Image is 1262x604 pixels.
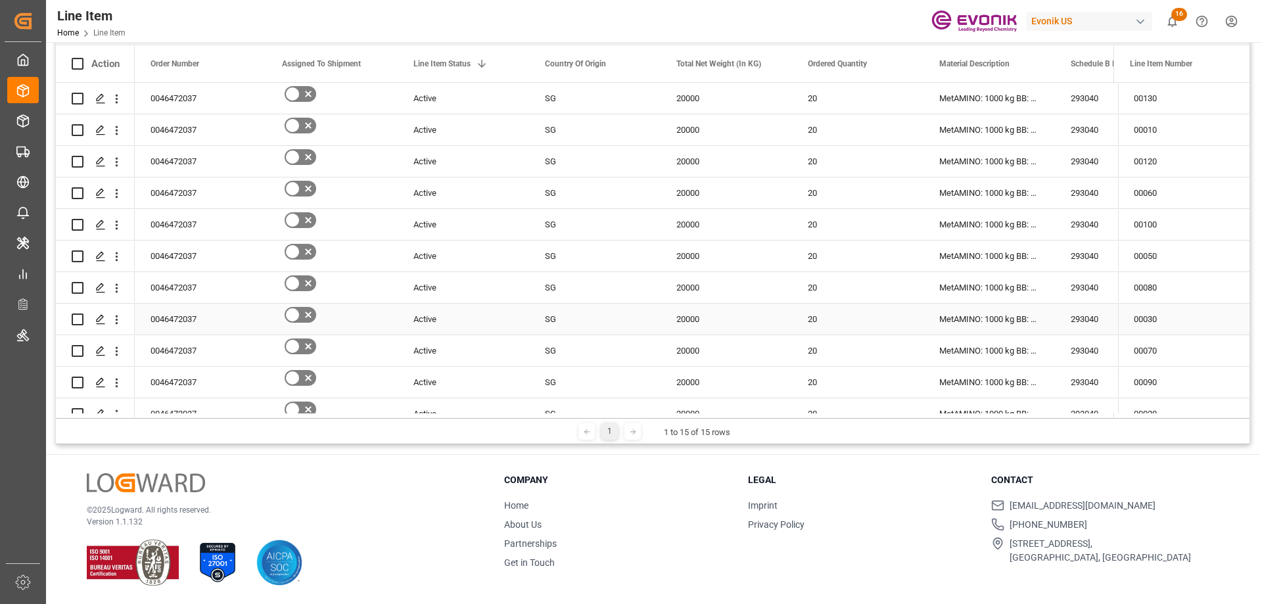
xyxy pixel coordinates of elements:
div: 20 [792,398,923,429]
a: Home [504,500,528,511]
div: 00130 [1118,83,1250,114]
span: [PHONE_NUMBER] [1010,518,1087,532]
div: 293040 [1055,367,1186,398]
img: Evonik-brand-mark-Deep-Purple-RGB.jpeg_1700498283.jpeg [931,10,1017,33]
div: 0046472037 [135,335,266,366]
button: show 16 new notifications [1157,7,1187,36]
span: Line Item Number [1130,59,1192,68]
div: 00100 [1118,209,1250,240]
div: 00010 [1118,114,1250,145]
div: Press SPACE to select this row. [56,367,135,398]
div: 293040 [1055,177,1186,208]
span: 16 [1171,8,1187,21]
span: Material Description [939,59,1010,68]
div: Press SPACE to select this row. [56,83,135,114]
h3: Legal [748,473,975,487]
div: 20 [792,146,923,177]
div: Action [91,58,120,70]
div: 20 [792,272,923,303]
div: Press SPACE to select this row. [56,335,135,367]
div: Active [413,304,513,335]
div: 20 [792,177,923,208]
div: 20000 [661,398,792,429]
div: Press SPACE to select this row. [56,146,135,177]
div: 20 [792,304,923,335]
div: 20000 [661,335,792,366]
div: 00060 [1118,177,1250,208]
a: Partnerships [504,538,557,549]
div: SG [529,83,661,114]
img: AICPA SOC [256,540,302,586]
div: Active [413,367,513,398]
div: 0046472037 [135,398,266,429]
a: Privacy Policy [748,519,805,530]
h3: Company [504,473,732,487]
div: 20000 [661,367,792,398]
div: MetAMINO: 1000 kg BB: PAL: SG [923,83,1055,114]
div: MetAMINO: 1000 kg BB: PAL: SG [923,177,1055,208]
a: Imprint [748,500,778,511]
div: MetAMINO: 1000 kg BB: PAL: SG [923,272,1055,303]
div: 0046472037 [135,241,266,271]
div: Active [413,241,513,271]
div: Press SPACE to select this row. [56,272,135,304]
div: Active [413,83,513,114]
a: About Us [504,519,542,530]
div: Press SPACE to select this row. [1118,146,1250,177]
div: Active [413,115,513,145]
div: 293040 [1055,335,1186,366]
a: Get in Touch [504,557,555,568]
div: 00070 [1118,335,1250,366]
div: MetAMINO: 1000 kg BB: PAL: SG [923,304,1055,335]
span: [EMAIL_ADDRESS][DOMAIN_NAME] [1010,499,1156,513]
div: 0046472037 [135,114,266,145]
div: 1 [601,423,618,440]
div: 0046472037 [135,209,266,240]
div: Press SPACE to select this row. [1118,114,1250,146]
div: 293040 [1055,398,1186,429]
div: Press SPACE to select this row. [1118,241,1250,272]
div: 00080 [1118,272,1250,303]
div: 20 [792,209,923,240]
div: MetAMINO: 1000 kg BB: PAL: SG [923,398,1055,429]
div: Press SPACE to select this row. [1118,177,1250,209]
div: SG [529,398,661,429]
div: 1 to 15 of 15 rows [664,426,730,439]
div: Active [413,399,513,429]
div: MetAMINO: 1000 kg BB: PAL: SG [923,241,1055,271]
div: Active [413,273,513,303]
div: Press SPACE to select this row. [1118,272,1250,304]
div: 293040 [1055,114,1186,145]
div: 20000 [661,272,792,303]
div: SG [529,304,661,335]
div: 20 [792,114,923,145]
div: 20 [792,83,923,114]
span: Schedule B HTS /Commodity Code (HS Code) [1071,59,1159,68]
div: 00090 [1118,367,1250,398]
div: MetAMINO: 1000 kg BB: PAL: SG [923,146,1055,177]
div: 20000 [661,146,792,177]
p: © 2025 Logward. All rights reserved. [87,504,471,516]
div: 20000 [661,304,792,335]
div: Press SPACE to select this row. [56,304,135,335]
img: ISO 27001 Certification [195,540,241,586]
div: 00030 [1118,304,1250,335]
div: SG [529,209,661,240]
div: 0046472037 [135,146,266,177]
div: 00020 [1118,398,1250,429]
div: 293040 [1055,146,1186,177]
div: 293040 [1055,272,1186,303]
span: [STREET_ADDRESS], [GEOGRAPHIC_DATA], [GEOGRAPHIC_DATA] [1010,537,1191,565]
a: Home [57,28,79,37]
div: Press SPACE to select this row. [1118,209,1250,241]
div: 0046472037 [135,272,266,303]
div: MetAMINO: 1000 kg BB: PAL: SG [923,209,1055,240]
div: Active [413,147,513,177]
div: Press SPACE to select this row. [1118,335,1250,367]
div: SG [529,367,661,398]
